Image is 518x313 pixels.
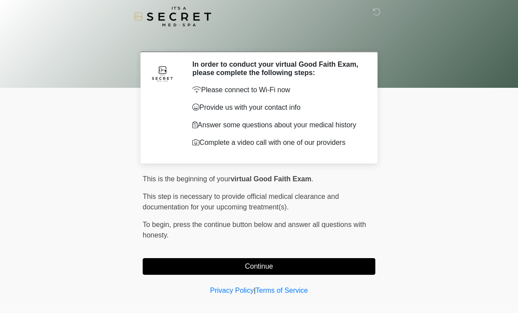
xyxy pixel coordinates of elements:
a: Terms of Service [255,287,308,294]
h2: In order to conduct your virtual Good Faith Exam, please complete the following steps: [192,60,362,77]
button: Continue [143,258,375,275]
p: Provide us with your contact info [192,102,362,113]
span: . [311,175,313,183]
strong: virtual Good Faith Exam [230,175,311,183]
span: This is the beginning of your [143,175,230,183]
span: press the continue button below and answer all questions with honesty. [143,221,366,239]
a: Privacy Policy [210,287,254,294]
span: To begin, [143,221,173,228]
h1: ‎ ‎ [136,32,382,48]
img: Agent Avatar [149,60,176,86]
p: Complete a video call with one of our providers [192,137,362,148]
img: It's A Secret Med Spa Logo [134,7,211,26]
p: Please connect to Wi-Fi now [192,85,362,95]
span: This step is necessary to provide official medical clearance and documentation for your upcoming ... [143,193,339,211]
p: Answer some questions about your medical history [192,120,362,130]
a: | [254,287,255,294]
